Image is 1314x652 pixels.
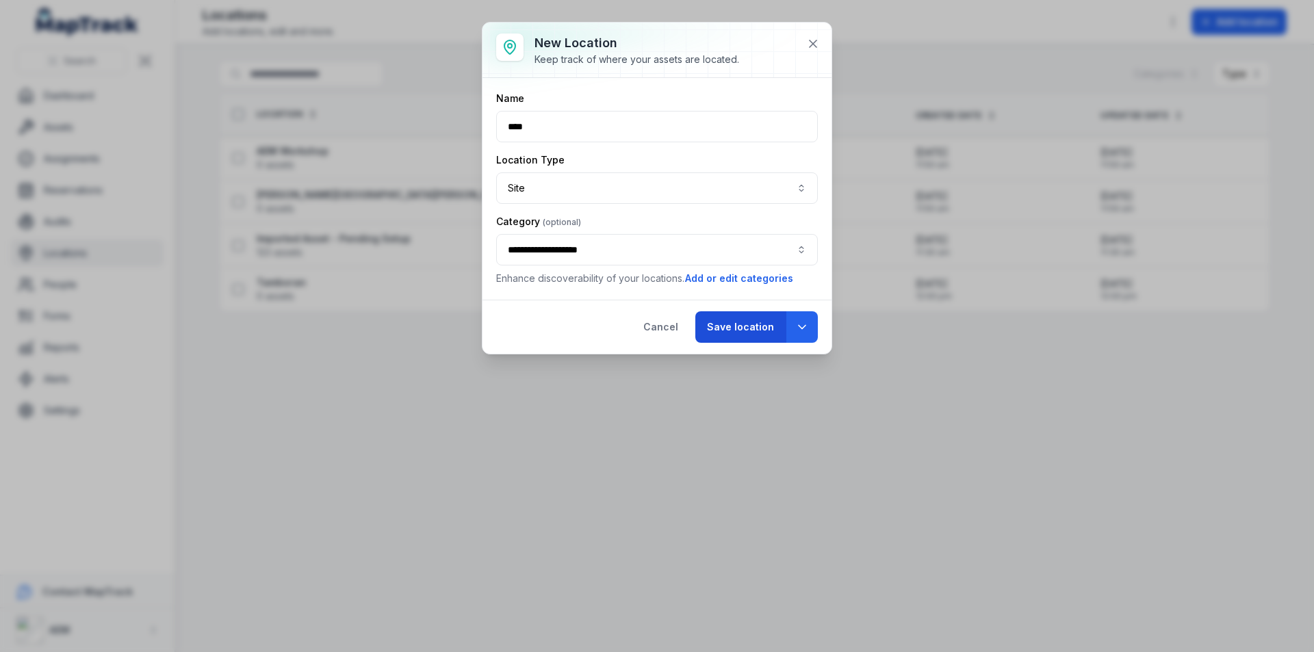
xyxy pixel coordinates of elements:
[632,311,690,343] button: Cancel
[496,153,565,167] label: Location Type
[496,92,524,105] label: Name
[534,53,739,66] div: Keep track of where your assets are located.
[684,271,794,286] button: Add or edit categories
[496,172,818,204] button: Site
[695,311,786,343] button: Save location
[496,215,581,229] label: Category
[534,34,739,53] h3: New location
[496,271,818,286] p: Enhance discoverability of your locations.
